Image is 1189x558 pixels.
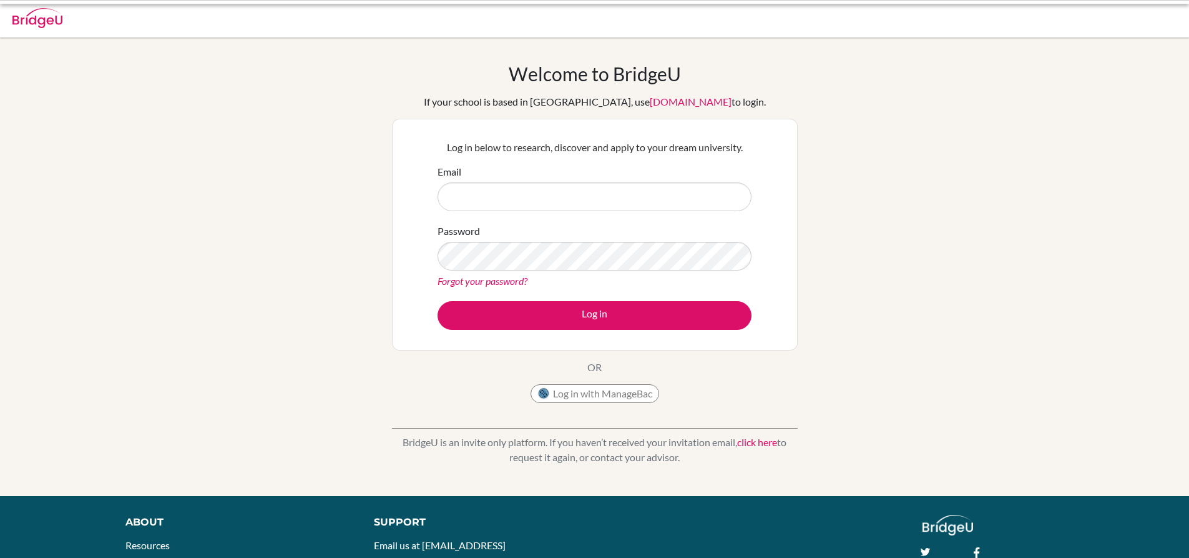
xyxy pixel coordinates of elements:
div: If your school is based in [GEOGRAPHIC_DATA], use to login. [424,94,766,109]
label: Email [438,164,461,179]
label: Password [438,224,480,239]
img: Bridge-U [12,8,62,28]
p: Log in below to research, discover and apply to your dream university. [438,140,751,155]
img: logo_white@2x-f4f0deed5e89b7ecb1c2cc34c3e3d731f90f0f143d5ea2071677605dd97b5244.png [922,515,973,536]
a: [DOMAIN_NAME] [650,96,732,107]
div: About [125,515,346,530]
a: Forgot your password? [438,275,527,287]
button: Log in with ManageBac [531,384,659,403]
div: Support [374,515,580,530]
p: BridgeU is an invite only platform. If you haven’t received your invitation email, to request it ... [392,435,798,465]
a: Resources [125,539,170,551]
a: click here [737,436,777,448]
h1: Welcome to BridgeU [509,62,681,85]
button: Log in [438,301,751,330]
p: OR [587,360,602,375]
